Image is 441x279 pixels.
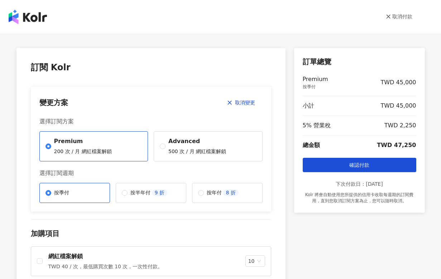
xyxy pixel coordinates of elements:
p: 變更方案 [39,98,68,108]
p: TWD 2,250 [384,122,416,129]
p: TWD 45,000 [381,102,416,110]
p: TWD 47,250 [377,141,416,149]
span: 確認付款 [349,162,369,168]
p: 訂閱 Kolr [31,62,271,72]
p: 總金額 [303,141,320,149]
p: 500 次 / 月 網紅檔案解鎖 [168,148,226,155]
p: Premium [54,137,112,145]
img: logo [9,10,47,24]
span: 取消變更 [235,100,255,105]
span: 10 [248,256,262,266]
p: Advanced [168,137,226,145]
p: 選擇訂閱方案 [39,118,263,126]
p: 按季付 [303,84,328,90]
p: 下次付款日：[DATE] [303,181,416,188]
p: 9 折 [152,189,167,197]
p: 5% 營業稅 [303,122,331,129]
p: 按年付 [207,189,222,197]
p: 按季付 [54,189,69,197]
p: TWD 45,000 [381,79,416,86]
p: Premium [303,75,328,83]
button: 取消變更 [220,95,263,110]
p: 200 次 / 月 網紅檔案解鎖 [54,148,112,155]
p: 8 折 [223,189,239,197]
p: 加購項目 [31,228,271,238]
p: TWD 40 / 次，最低購買次數 10 次，一次性付款。 [48,263,163,270]
a: 取消付款 [386,13,412,20]
p: 按半年付 [130,189,150,197]
p: 小計 [303,102,314,110]
p: 選擇訂閱週期 [39,169,263,177]
p: 訂單總覽 [303,57,416,67]
button: 確認付款 [303,158,416,172]
p: 網紅檔案解鎖 [48,252,163,260]
p: Kolr 將會自動使用您所提供的信用卡收取每週期的訂閱費用，直到您取消訂閱方案為止，您可以隨時取消。 [303,192,416,204]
